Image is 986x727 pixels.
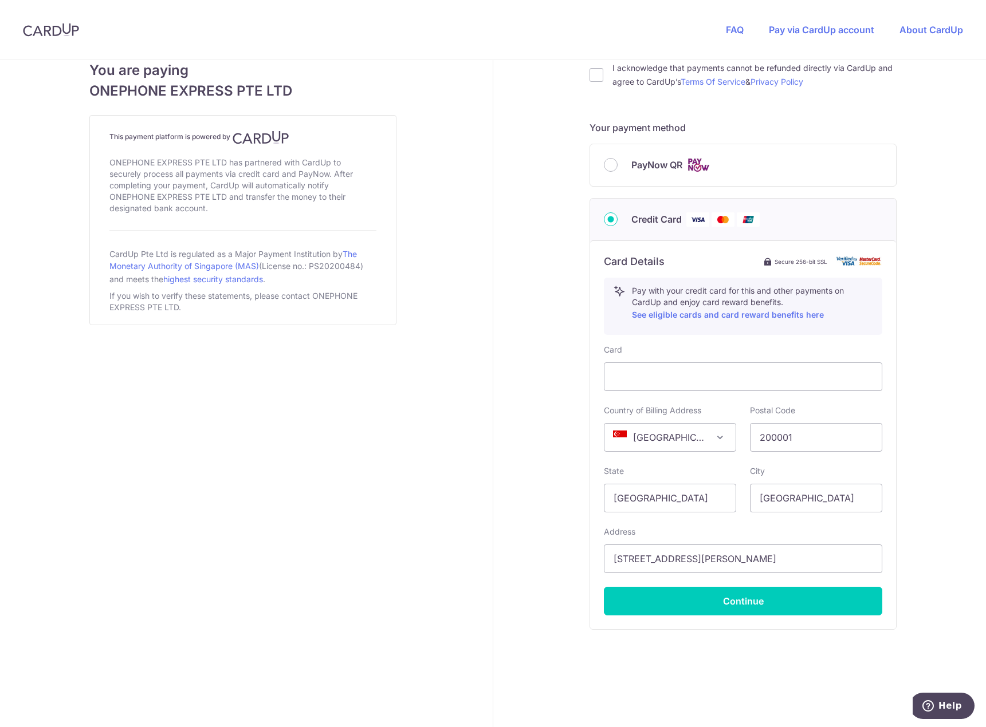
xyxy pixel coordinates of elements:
[604,424,736,451] span: Singapore
[775,257,827,266] span: Secure 256-bit SSL
[604,344,622,355] label: Card
[836,256,882,266] img: card secure
[604,158,882,172] div: PayNow QR Cards logo
[233,131,289,144] img: CardUp
[681,77,745,86] a: Terms Of Service
[769,24,874,35] a: Pay via CardUp account
[89,81,396,101] span: ONEPHONE EXPRESS PTE LTD
[109,288,376,315] div: If you wish to verify these statements, please contact ONEPHONE EXPRESS PTE LTD.
[750,423,882,452] input: Example 123456
[899,24,963,35] a: About CardUp
[632,285,873,322] p: Pay with your credit card for this and other payments on CardUp and enjoy card reward benefits.
[750,465,765,477] label: City
[604,405,701,416] label: Country of Billing Address
[604,423,736,452] span: Singapore
[631,212,682,226] span: Credit Card
[631,158,682,172] span: PayNow QR
[89,60,396,81] span: You are paying
[614,370,873,384] iframe: Secure card payment input frame
[163,274,263,284] a: highest security standards
[604,465,624,477] label: State
[604,212,882,227] div: Credit Card Visa Mastercard Union Pay
[750,405,795,416] label: Postal Code
[604,255,665,268] h6: Card Details
[726,24,744,35] a: FAQ
[109,244,376,288] div: CardUp Pte Ltd is regulated as a Major Payment Institution by (License no.: PS20200484) and meets...
[687,158,710,172] img: Cards logo
[712,212,734,227] img: Mastercard
[751,77,803,86] a: Privacy Policy
[604,526,635,538] label: Address
[686,212,709,227] img: Visa
[604,587,882,615] button: Continue
[109,155,376,216] div: ONEPHONE EXPRESS PTE LTD has partnered with CardUp to securely process all payments via credit ca...
[632,310,824,319] a: See eligible cards and card reward benefits here
[737,212,760,227] img: Union Pay
[109,131,376,144] h4: This payment platform is powered by
[23,23,79,37] img: CardUp
[590,121,897,135] h5: Your payment method
[612,61,897,89] label: I acknowledge that payments cannot be refunded directly via CardUp and agree to CardUp’s &
[913,693,975,721] iframe: Opens a widget where you can find more information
